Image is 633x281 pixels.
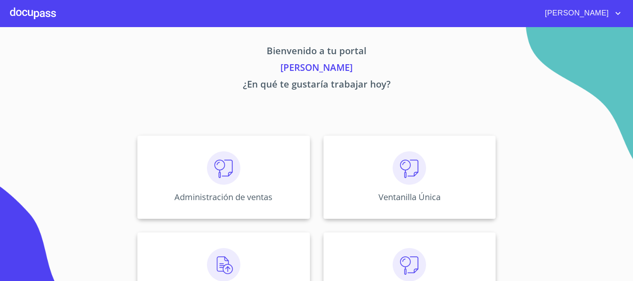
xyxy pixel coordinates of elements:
[60,60,574,77] p: [PERSON_NAME]
[174,191,272,203] p: Administración de ventas
[60,44,574,60] p: Bienvenido a tu portal
[539,7,623,20] button: account of current user
[378,191,441,203] p: Ventanilla Única
[207,151,240,185] img: consulta.png
[539,7,613,20] span: [PERSON_NAME]
[393,151,426,185] img: consulta.png
[60,77,574,94] p: ¿En qué te gustaría trabajar hoy?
